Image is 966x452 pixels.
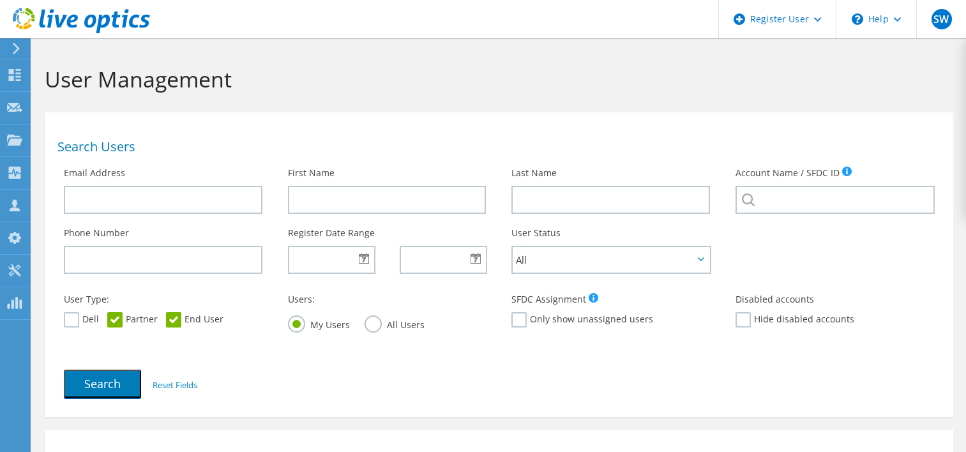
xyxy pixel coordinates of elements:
label: First Name [288,167,335,179]
label: All Users [365,315,425,331]
button: Search [64,370,141,398]
label: Only show unassigned users [511,312,653,328]
h1: Search Users [57,140,934,153]
h1: User Management [45,66,947,93]
a: Reset Fields [153,379,197,391]
label: Last Name [511,167,557,179]
label: Dell [64,312,99,328]
label: Register Date Range [288,227,375,239]
label: My Users [288,315,350,331]
label: Disabled accounts [736,293,814,306]
label: End User [166,312,223,328]
label: User Status [511,227,561,239]
label: SFDC Assignment [511,293,586,306]
span: SW [932,9,952,29]
label: User Type: [64,293,109,306]
label: Users: [288,293,315,306]
label: Hide disabled accounts [736,312,854,328]
span: All [516,252,693,267]
label: Partner [107,312,158,328]
label: Account Name / SFDC ID [736,167,840,179]
svg: \n [852,13,863,25]
label: Phone Number [64,227,129,239]
label: Email Address [64,167,125,179]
